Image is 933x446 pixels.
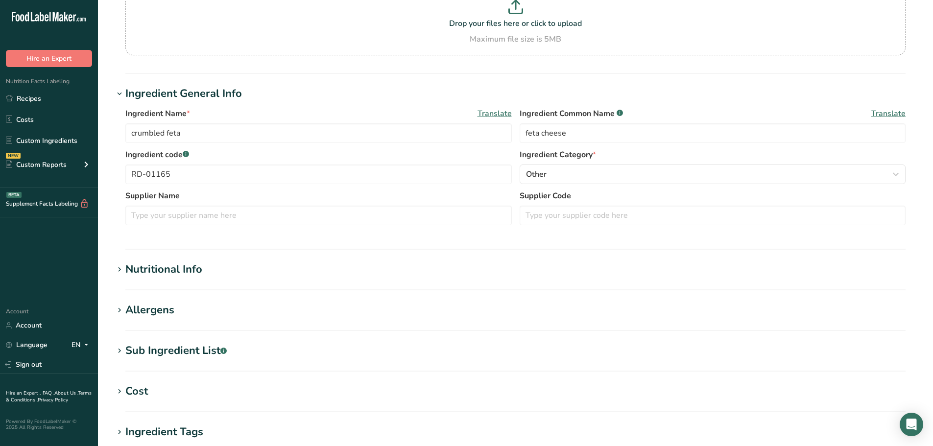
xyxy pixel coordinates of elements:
[520,123,906,143] input: Type an alternate ingredient name if you have
[43,390,54,397] a: FAQ .
[128,33,903,45] div: Maximum file size is 5MB
[520,190,906,202] label: Supplier Code
[900,413,923,436] div: Open Intercom Messenger
[6,192,22,198] div: BETA
[6,153,21,159] div: NEW
[128,18,903,29] p: Drop your files here or click to upload
[125,383,148,399] div: Cost
[125,206,512,225] input: Type your supplier name here
[6,419,92,430] div: Powered By FoodLabelMaker © 2025 All Rights Reserved
[125,123,512,143] input: Type your ingredient name here
[72,339,92,351] div: EN
[125,86,242,102] div: Ingredient General Info
[125,149,512,161] label: Ingredient code
[125,108,190,119] span: Ingredient Name
[125,424,203,440] div: Ingredient Tags
[125,343,227,359] div: Sub Ingredient List
[54,390,78,397] a: About Us .
[125,261,202,278] div: Nutritional Info
[125,302,174,318] div: Allergens
[38,397,68,403] a: Privacy Policy
[125,190,512,202] label: Supplier Name
[520,164,906,184] button: Other
[520,206,906,225] input: Type your supplier code here
[871,108,906,119] span: Translate
[6,336,48,353] a: Language
[6,390,92,403] a: Terms & Conditions .
[520,108,623,119] span: Ingredient Common Name
[520,149,906,161] label: Ingredient Category
[478,108,512,119] span: Translate
[6,160,67,170] div: Custom Reports
[6,50,92,67] button: Hire an Expert
[526,168,547,180] span: Other
[125,164,512,184] input: Type your ingredient code here
[6,390,41,397] a: Hire an Expert .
